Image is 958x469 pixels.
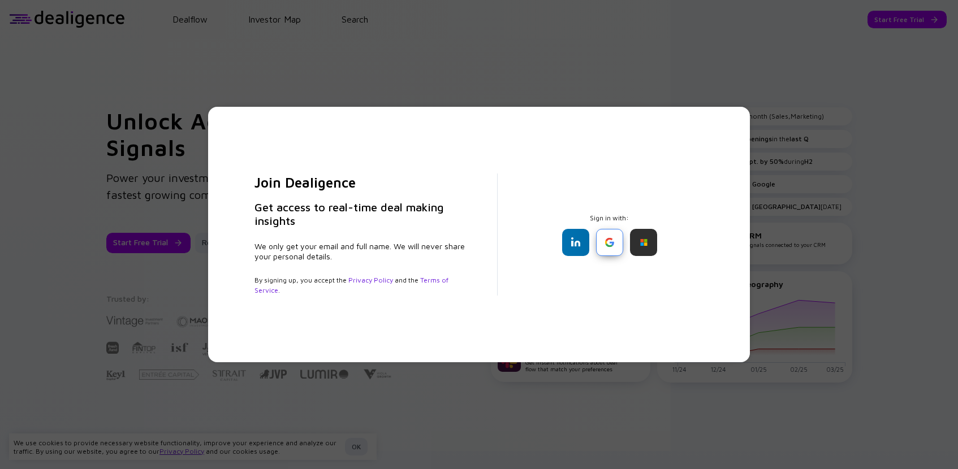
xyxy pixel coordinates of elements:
h2: Join Dealigence [254,173,470,192]
a: Privacy Policy [348,276,393,284]
div: Sign in with: [525,214,694,256]
h3: Get access to real-time deal making insights [254,201,470,228]
div: We only get your email and full name. We will never share your personal details. [254,241,470,262]
div: By signing up, you accept the and the . [254,275,470,296]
